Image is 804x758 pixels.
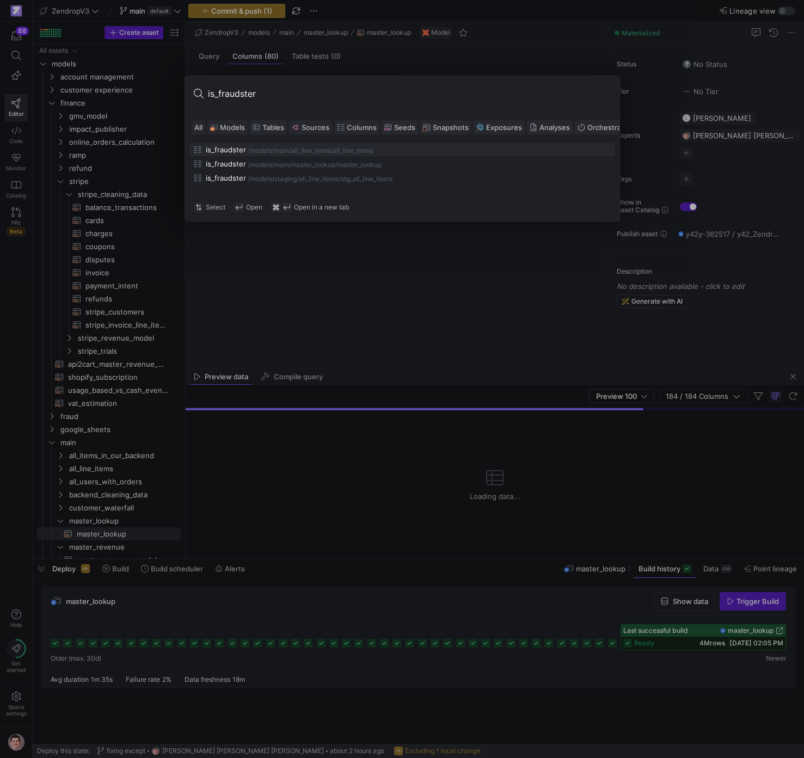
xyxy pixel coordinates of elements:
[527,120,573,134] button: Analyses
[334,120,379,134] button: Columns
[347,123,377,132] span: Columns
[289,120,332,134] button: Sources
[539,123,570,132] span: Analyses
[274,161,335,169] div: main/master_lookup
[206,174,246,182] div: is_fraudster
[394,123,415,132] span: Seeds
[271,202,281,212] span: ⌘
[220,123,245,132] span: Models
[207,120,248,134] button: Models
[194,202,225,212] div: Select
[302,123,329,132] span: Sources
[250,120,287,134] button: Tables
[234,202,262,212] div: Open
[248,161,274,169] div: /models/
[587,123,638,132] span: Orchestrations
[575,120,641,134] button: Orchestrations
[274,147,331,155] div: main/all_line_items
[433,123,469,132] span: Snapshots
[331,147,373,155] div: /all_line_items
[206,159,246,168] div: is_fraudster
[262,123,284,132] span: Tables
[208,85,611,102] input: Search or run a command
[474,120,525,134] button: Exposures
[486,123,522,132] span: Exposures
[248,175,274,183] div: /models/
[335,161,382,169] div: /master_lookup
[194,123,202,132] span: All
[248,147,274,155] div: /models/
[420,120,471,134] button: Snapshots
[382,120,418,134] button: Seeds
[192,120,205,134] button: All
[271,202,349,212] div: Open in a new tab
[206,145,246,154] div: is_fraudster
[339,175,392,183] div: /stg_all_line_items
[274,175,339,183] div: staging/all_line_items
